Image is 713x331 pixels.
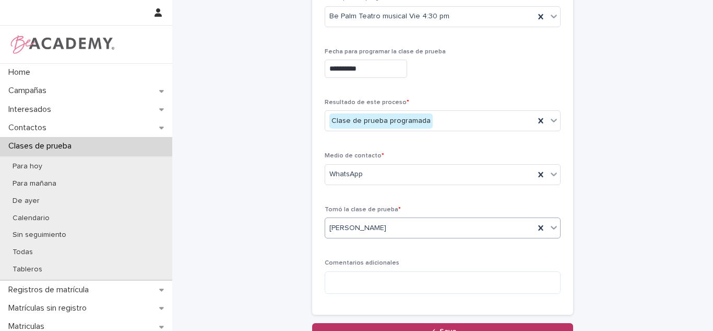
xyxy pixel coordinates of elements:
p: Interesados [4,105,60,115]
div: Clase de prueba programada [329,113,433,129]
span: Resultado de este proceso [325,99,409,106]
p: Para mañana [4,179,65,188]
p: Clases de prueba [4,141,80,151]
p: Home [4,67,39,77]
p: Contactos [4,123,55,133]
p: Campañas [4,86,55,96]
img: WPrjXfSUmiLcdUfaYY4Q [8,34,115,55]
span: [PERSON_NAME] [329,223,386,234]
span: Be Palm Teatro musical Vie 4:30 pm [329,11,449,22]
p: Para hoy [4,162,51,171]
p: Registros de matrícula [4,285,97,295]
p: Sin seguimiento [4,231,75,239]
span: WhatsApp [329,169,363,180]
p: De ayer [4,197,48,206]
p: Matrículas sin registro [4,303,95,313]
p: Tableros [4,265,51,274]
span: Comentarios adicionales [325,260,399,266]
span: Fecha para programar la clase de prueba [325,49,446,55]
span: Medio de contacto [325,153,384,159]
span: Tomó la clase de prueba [325,207,401,213]
p: Todas [4,248,41,257]
p: Calendario [4,214,58,223]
